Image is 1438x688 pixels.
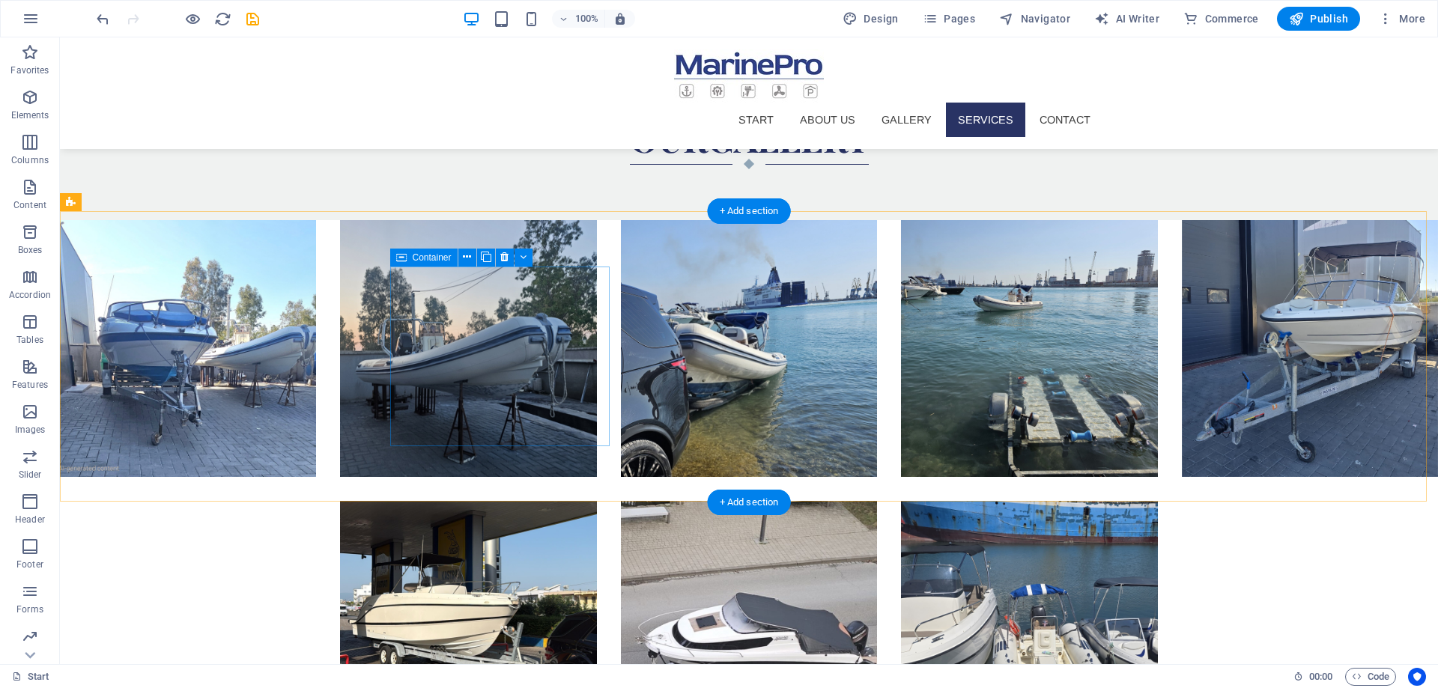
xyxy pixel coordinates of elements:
div: + Add section [708,198,791,224]
button: Code [1345,668,1396,686]
p: Boxes [18,244,43,256]
i: On resize automatically adjust zoom level to fit chosen device. [613,12,627,25]
i: Reload page [214,10,231,28]
button: Usercentrics [1408,668,1426,686]
span: Navigator [999,11,1070,26]
button: Pages [917,7,981,31]
span: Container [413,253,452,262]
button: Design [837,7,905,31]
button: AI Writer [1088,7,1165,31]
p: Accordion [9,289,51,301]
button: Commerce [1177,7,1265,31]
h6: 100% [574,10,598,28]
button: reload [213,10,231,28]
span: Code [1352,668,1389,686]
i: Undo: Delete elements (Ctrl+Z) [94,10,112,28]
p: Images [15,424,46,436]
p: Features [12,379,48,391]
button: save [243,10,261,28]
div: Design (Ctrl+Alt+Y) [837,7,905,31]
button: undo [94,10,112,28]
h6: Session time [1293,668,1333,686]
p: Header [15,514,45,526]
p: Tables [16,334,43,346]
span: More [1378,11,1425,26]
button: Click here to leave preview mode and continue editing [183,10,201,28]
a: Click to cancel selection. Double-click to open Pages [12,668,49,686]
p: Slider [19,469,42,481]
span: AI Writer [1094,11,1159,26]
i: Save (Ctrl+S) [244,10,261,28]
p: Footer [16,558,43,570]
span: Commerce [1183,11,1259,26]
div: + Add section [708,490,791,515]
button: Publish [1277,7,1360,31]
p: Content [13,199,46,211]
p: Elements [11,109,49,121]
span: : [1320,671,1322,682]
span: Design [843,11,899,26]
p: Columns [11,154,49,166]
span: Publish [1289,11,1348,26]
p: Favorites [10,64,49,76]
span: 00 00 [1309,668,1332,686]
span: Pages [923,11,975,26]
button: Navigator [993,7,1076,31]
button: 100% [552,10,605,28]
p: Forms [16,603,43,615]
button: More [1372,7,1431,31]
